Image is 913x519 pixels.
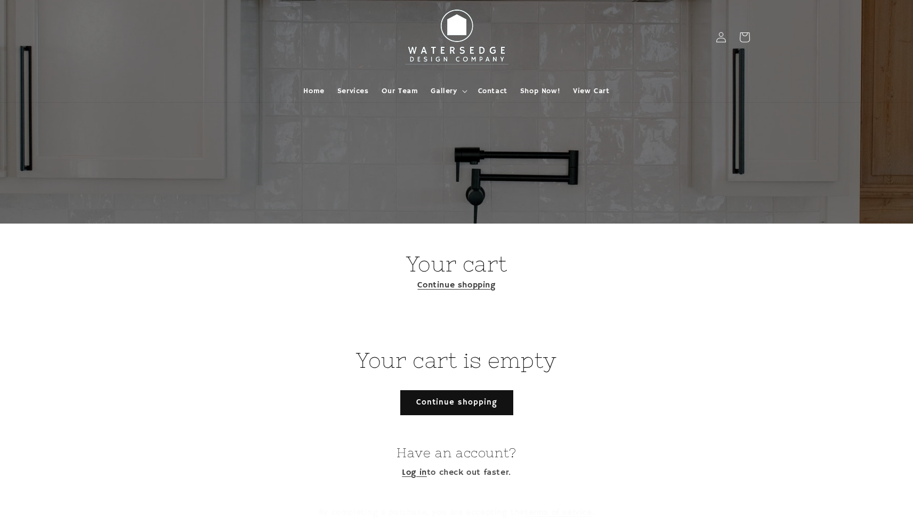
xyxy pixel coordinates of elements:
span: View Cart [573,86,609,96]
summary: Gallery [424,80,471,102]
a: Services [331,80,375,102]
a: Home [297,80,330,102]
a: Contact [472,80,514,102]
span: Services [337,86,369,96]
a: Log in [402,465,427,481]
h1: Your cart [164,250,750,278]
span: Contact [478,86,507,96]
h2: Have an account? [164,444,750,461]
a: terms of service [524,507,592,518]
h1: Your cart is empty [164,347,750,374]
img: Watersedge Design Co [398,4,515,70]
p: to check out faster. [164,465,750,481]
span: Gallery [431,86,457,96]
a: Shop Now! [514,80,567,102]
span: Home [303,86,324,96]
a: Continue shopping [417,280,495,291]
a: Our Team [375,80,425,102]
span: Shop Now! [520,86,560,96]
a: Continue shopping [400,390,513,415]
span: Our Team [382,86,418,96]
a: View Cart [567,80,616,102]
